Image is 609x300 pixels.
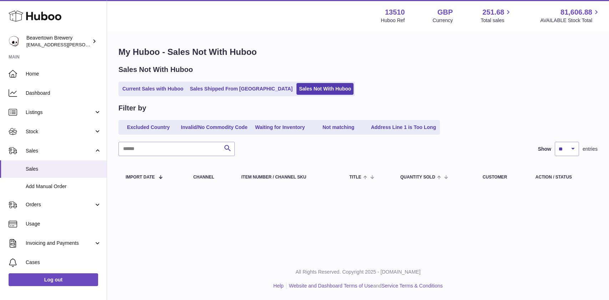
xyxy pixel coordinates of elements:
[273,283,284,289] a: Help
[178,121,250,133] a: Invalid/No Commodity Code
[126,175,155,180] span: Import date
[242,175,335,180] div: Item Number / Channel SKU
[482,7,504,17] span: 251.68
[536,175,590,180] div: Action / Status
[26,128,94,135] span: Stock
[120,83,186,95] a: Current Sales with Huboo
[118,65,193,74] h2: Sales Not With Huboo
[26,166,101,172] span: Sales
[540,7,600,24] a: 81,606.88 AVAILABLE Stock Total
[538,146,551,152] label: Show
[289,283,373,289] a: Website and Dashboard Terms of Use
[349,175,361,180] span: Title
[9,273,98,286] a: Log out
[26,90,101,97] span: Dashboard
[296,83,354,95] a: Sales Not With Huboo
[26,183,101,190] span: Add Manual Order
[26,109,94,116] span: Listings
[113,269,603,275] p: All Rights Reserved. Copyright 2025 - [DOMAIN_NAME]
[120,121,177,133] a: Excluded Country
[26,35,91,48] div: Beavertown Brewery
[433,17,453,24] div: Currency
[369,121,439,133] a: Address Line 1 is Too Long
[286,283,443,289] li: and
[26,240,94,247] span: Invoicing and Payments
[381,283,443,289] a: Service Terms & Conditions
[437,7,453,17] strong: GBP
[26,42,143,47] span: [EMAIL_ADDRESS][PERSON_NAME][DOMAIN_NAME]
[26,201,94,208] span: Orders
[252,121,309,133] a: Waiting for Inventory
[481,7,512,24] a: 251.68 Total sales
[583,146,598,152] span: entries
[187,83,295,95] a: Sales Shipped From [GEOGRAPHIC_DATA]
[118,103,146,113] h2: Filter by
[118,46,598,58] h1: My Huboo - Sales Not With Huboo
[9,36,19,47] img: kit.lowe@beavertownbrewery.co.uk
[400,175,435,180] span: Quantity Sold
[540,17,600,24] span: AVAILABLE Stock Total
[26,148,94,154] span: Sales
[381,17,405,24] div: Huboo Ref
[310,121,367,133] a: Not matching
[26,259,101,266] span: Cases
[560,7,592,17] span: 81,606.88
[481,17,512,24] span: Total sales
[26,221,101,227] span: Usage
[385,7,405,17] strong: 13510
[483,175,521,180] div: Customer
[193,175,227,180] div: Channel
[26,71,101,77] span: Home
